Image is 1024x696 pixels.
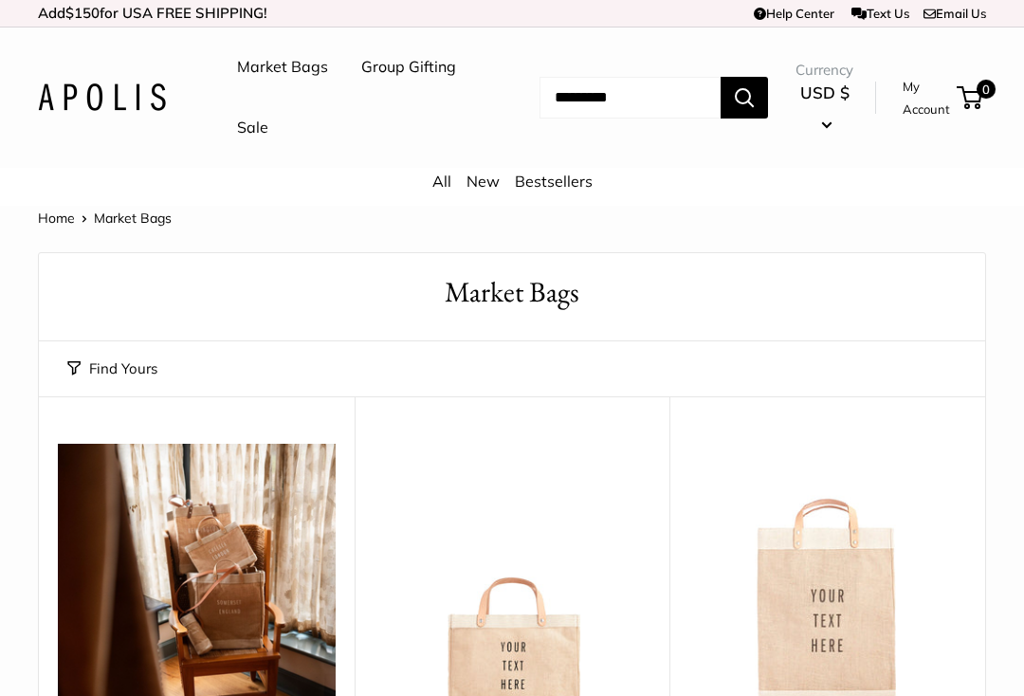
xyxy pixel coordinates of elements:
[38,210,75,227] a: Home
[795,78,853,138] button: USD $
[959,86,982,109] a: 0
[38,206,172,230] nav: Breadcrumb
[237,53,328,82] a: Market Bags
[795,57,853,83] span: Currency
[38,83,166,111] img: Apolis
[923,6,986,21] a: Email Us
[754,6,834,21] a: Help Center
[67,272,957,313] h1: Market Bags
[67,356,157,382] button: Find Yours
[515,172,593,191] a: Bestsellers
[466,172,500,191] a: New
[851,6,909,21] a: Text Us
[721,77,768,119] button: Search
[94,210,172,227] span: Market Bags
[903,75,950,121] a: My Account
[237,114,268,142] a: Sale
[65,4,100,22] span: $150
[539,77,721,119] input: Search...
[977,80,996,99] span: 0
[361,53,456,82] a: Group Gifting
[800,82,850,102] span: USD $
[432,172,451,191] a: All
